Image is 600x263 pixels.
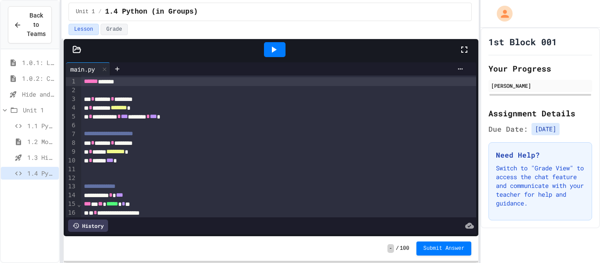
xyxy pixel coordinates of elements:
[66,156,77,165] div: 10
[488,107,592,119] h2: Assignment Details
[66,112,77,121] div: 5
[488,4,515,24] div: My Account
[23,105,55,115] span: Unit 1
[66,104,77,112] div: 4
[66,148,77,156] div: 9
[66,139,77,148] div: 8
[66,200,77,209] div: 15
[66,191,77,200] div: 14
[66,95,77,104] div: 3
[416,241,472,256] button: Submit Answer
[488,124,528,134] span: Due Date:
[27,137,55,146] span: 1.2 More Python (using Turtle)
[66,65,99,74] div: main.py
[66,182,77,191] div: 13
[68,220,108,232] div: History
[22,74,55,83] span: 1.0.2: Challenge Problem - The Bridge
[27,121,55,130] span: 1.1 Python with Turtle
[66,86,77,95] div: 2
[27,153,55,162] span: 1.3 Hide and Seek
[22,58,55,67] span: 1.0.1: Learning to Solve Hard Problems
[101,24,128,35] button: Grade
[488,36,557,48] h1: 1st Block 001
[531,123,560,135] span: [DATE]
[488,62,592,75] h2: Your Progress
[387,244,394,253] span: -
[496,150,585,160] h3: Need Help?
[27,11,46,39] span: Back to Teams
[8,6,52,43] button: Back to Teams
[66,62,110,76] div: main.py
[69,24,99,35] button: Lesson
[423,245,465,252] span: Submit Answer
[98,8,101,15] span: /
[66,77,77,86] div: 1
[105,7,198,17] span: 1.4 Python (in Groups)
[66,165,77,174] div: 11
[496,164,585,208] p: Switch to "Grade View" to access the chat feature and communicate with your teacher for help and ...
[66,209,77,217] div: 16
[400,245,409,252] span: 100
[76,8,95,15] span: Unit 1
[27,169,55,178] span: 1.4 Python (in Groups)
[396,245,399,252] span: /
[22,90,55,99] span: Hide and Seek - SUB
[491,82,589,90] div: [PERSON_NAME]
[66,121,77,130] div: 6
[66,130,77,139] div: 7
[66,174,77,183] div: 12
[77,201,81,208] span: Fold line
